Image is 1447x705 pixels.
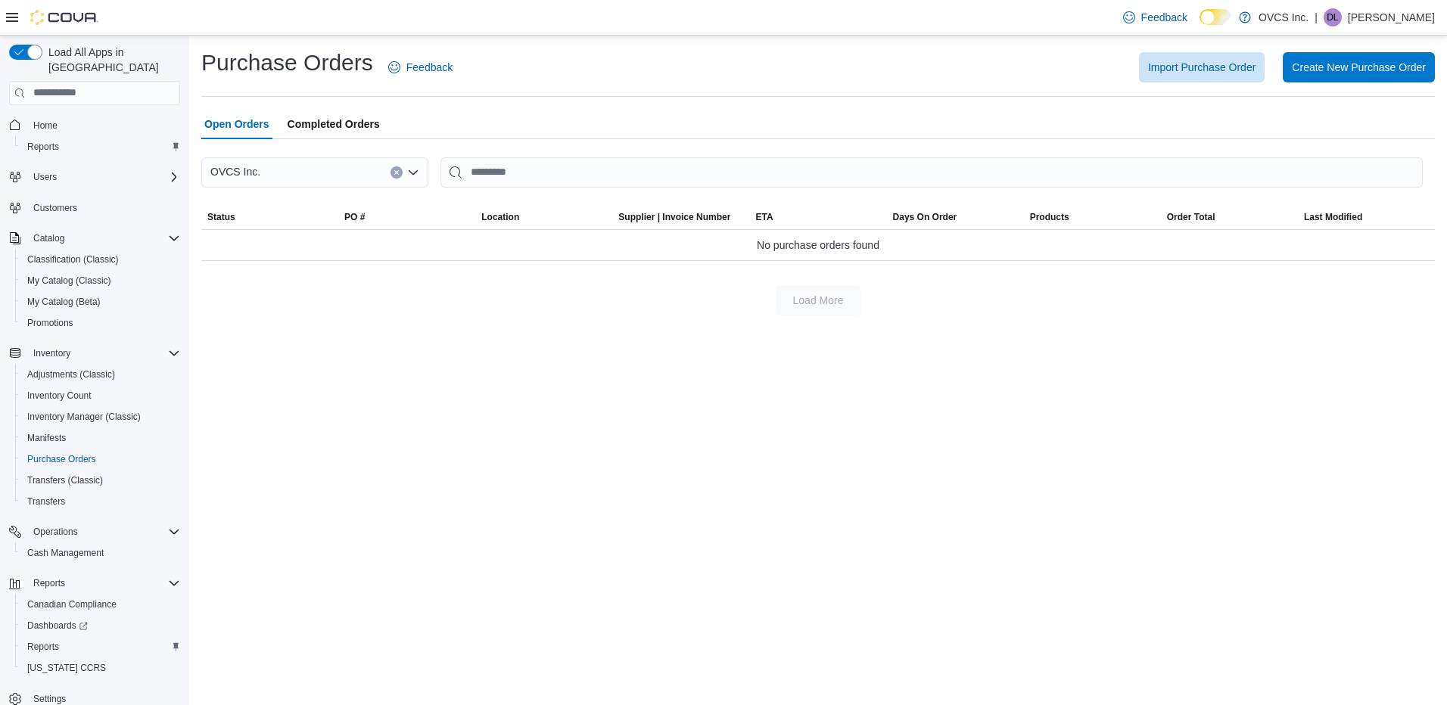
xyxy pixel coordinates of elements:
span: Classification (Classic) [21,250,180,269]
button: Days On Order [887,205,1024,229]
span: Load All Apps in [GEOGRAPHIC_DATA] [42,45,180,75]
p: [PERSON_NAME] [1348,8,1435,26]
button: Reports [27,574,71,592]
span: Products [1030,211,1069,223]
button: Load More [776,285,860,315]
a: [US_STATE] CCRS [21,659,112,677]
a: Dashboards [21,616,94,635]
a: Home [27,116,64,135]
span: Reports [27,141,59,153]
button: Customers [3,197,186,219]
button: Catalog [3,228,186,249]
button: Reports [15,136,186,157]
input: Dark Mode [1200,9,1231,25]
span: Catalog [33,232,64,244]
span: Order Total [1167,211,1215,223]
button: My Catalog (Beta) [15,291,186,312]
span: Location [481,211,519,223]
span: Catalog [27,229,180,247]
a: Feedback [1117,2,1193,33]
span: Cash Management [21,544,180,562]
a: Promotions [21,314,79,332]
span: Adjustments (Classic) [27,368,115,380]
span: Promotions [27,317,73,329]
span: Supplier | Invoice Number [618,211,730,223]
button: Users [3,166,186,188]
span: Cash Management [27,547,104,559]
span: Reports [27,641,59,653]
span: OVCS Inc. [210,163,260,181]
span: Manifests [21,429,180,447]
button: Inventory [3,343,186,364]
button: Clear input [391,166,403,179]
span: Washington CCRS [21,659,180,677]
button: My Catalog (Classic) [15,270,186,291]
h1: Purchase Orders [201,48,373,78]
span: Inventory Count [21,387,180,405]
span: Canadian Compliance [27,598,117,610]
span: My Catalog (Classic) [27,275,111,287]
span: Inventory Count [27,390,92,402]
span: Transfers [21,492,180,511]
span: Completed Orders [288,109,380,139]
button: Reports [3,573,186,594]
span: My Catalog (Classic) [21,272,180,290]
button: Status [201,205,338,229]
span: Last Modified [1304,211,1362,223]
span: Inventory [33,347,70,359]
span: Settings [33,693,66,705]
span: Purchase Orders [27,453,96,465]
a: Canadian Compliance [21,595,123,613]
a: Cash Management [21,544,110,562]
a: Transfers (Classic) [21,471,109,489]
span: Transfers [27,495,65,508]
button: Cash Management [15,542,186,564]
span: Users [27,168,180,186]
button: Transfers (Classic) [15,470,186,491]
a: Inventory Count [21,387,98,405]
span: Reports [33,577,65,589]
span: Adjustments (Classic) [21,365,180,384]
span: No purchase orders found [757,236,879,254]
a: My Catalog (Beta) [21,293,107,311]
span: Manifests [27,432,66,444]
span: Classification (Classic) [27,253,119,266]
button: Operations [27,523,84,541]
button: Last Modified [1298,205,1435,229]
p: OVCS Inc. [1259,8,1309,26]
img: Cova [30,10,98,25]
span: Feedback [1141,10,1187,25]
span: ETA [755,211,773,223]
span: Dashboards [21,616,180,635]
span: Reports [21,138,180,156]
button: Order Total [1161,205,1298,229]
button: Supplier | Invoice Number [612,205,749,229]
button: Purchase Orders [15,449,186,470]
span: Status [207,211,235,223]
button: Manifests [15,427,186,449]
span: Canadian Compliance [21,595,180,613]
span: Inventory Manager (Classic) [27,411,141,423]
a: Dashboards [15,615,186,636]
div: Donna Labelle [1324,8,1342,26]
span: My Catalog (Beta) [21,293,180,311]
button: Home [3,114,186,136]
button: Open list of options [407,166,419,179]
button: Inventory Manager (Classic) [15,406,186,427]
span: Transfers (Classic) [21,471,180,489]
button: Operations [3,521,186,542]
span: Users [33,171,57,183]
span: Transfers (Classic) [27,474,103,486]
a: Transfers [21,492,71,511]
span: Home [27,116,180,135]
button: Catalog [27,229,70,247]
button: Classification (Classic) [15,249,186,270]
button: ETA [749,205,886,229]
button: [US_STATE] CCRS [15,657,186,679]
button: Inventory Count [15,385,186,406]
span: Days On Order [893,211,957,223]
button: Create New Purchase Order [1283,52,1435,82]
span: Inventory Manager (Classic) [21,408,180,426]
button: Promotions [15,312,186,334]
